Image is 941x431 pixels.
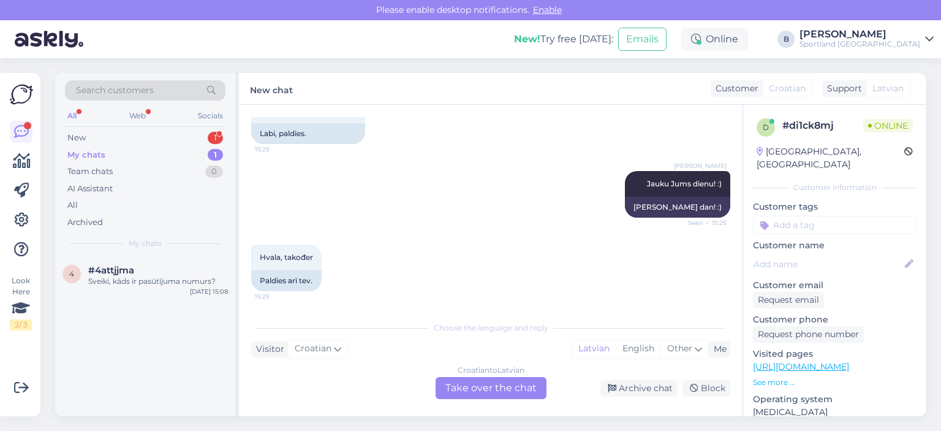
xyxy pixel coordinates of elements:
[753,292,824,308] div: Request email
[251,270,322,291] div: Paldies arī tev.
[10,83,33,106] img: Askly Logo
[65,108,79,124] div: All
[208,149,223,161] div: 1
[625,197,730,218] div: [PERSON_NAME] dan! :)
[255,145,301,154] span: 15:25
[769,82,806,95] span: Croatian
[10,319,32,330] div: 2 / 3
[67,199,78,212] div: All
[572,340,616,358] div: Latvian
[753,216,916,234] input: Add a tag
[127,108,148,124] div: Web
[529,4,565,15] span: Enable
[67,166,113,178] div: Team chats
[295,342,331,356] span: Croatian
[753,393,916,406] p: Operating system
[681,218,727,227] span: Seen ✓ 15:25
[753,326,864,343] div: Request phone number
[195,108,225,124] div: Socials
[822,82,862,95] div: Support
[757,145,904,171] div: [GEOGRAPHIC_DATA], [GEOGRAPHIC_DATA]
[88,276,228,287] div: Sveiki, kāds ir pasūtījuma numurs?
[67,183,113,195] div: AI Assistant
[250,80,293,97] label: New chat
[67,132,86,144] div: New
[88,265,134,276] span: #4attjjma
[872,82,904,95] span: Latvian
[616,340,660,358] div: English
[69,269,74,278] span: 4
[647,179,722,188] span: Jauku Jums dienu! :)
[190,287,228,296] div: [DATE] 15:08
[667,343,692,354] span: Other
[458,365,524,376] div: Croatian to Latvian
[753,182,916,193] div: Customer information
[753,406,916,419] p: [MEDICAL_DATA]
[10,275,32,330] div: Look Here
[753,313,916,326] p: Customer phone
[799,39,920,49] div: Sportland [GEOGRAPHIC_DATA]
[782,118,863,133] div: # di1ck8mj
[754,257,902,271] input: Add name
[251,322,730,334] div: Choose the language and reply
[600,380,678,397] div: Archive chat
[67,149,105,161] div: My chats
[753,200,916,213] p: Customer tags
[799,29,920,39] div: [PERSON_NAME]
[777,31,795,48] div: B
[514,32,613,47] div: Try free [DATE]:
[753,361,849,372] a: [URL][DOMAIN_NAME]
[436,377,546,399] div: Take over the chat
[753,279,916,292] p: Customer email
[753,348,916,360] p: Visited pages
[763,123,769,132] span: d
[618,28,667,51] button: Emails
[251,343,284,356] div: Visitor
[681,28,748,50] div: Online
[76,84,154,97] span: Search customers
[208,132,223,144] div: 1
[753,239,916,252] p: Customer name
[682,380,730,397] div: Block
[711,82,758,95] div: Customer
[709,343,727,356] div: Me
[514,33,540,45] b: New!
[260,253,313,262] span: Hvala, također
[129,238,162,249] span: My chats
[251,123,365,144] div: Labi, paldies.
[863,119,913,132] span: Online
[255,292,301,301] span: 15:25
[799,29,934,49] a: [PERSON_NAME]Sportland [GEOGRAPHIC_DATA]
[674,161,727,170] span: [PERSON_NAME]
[753,377,916,388] p: See more ...
[67,216,103,229] div: Archived
[205,166,223,178] div: 0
